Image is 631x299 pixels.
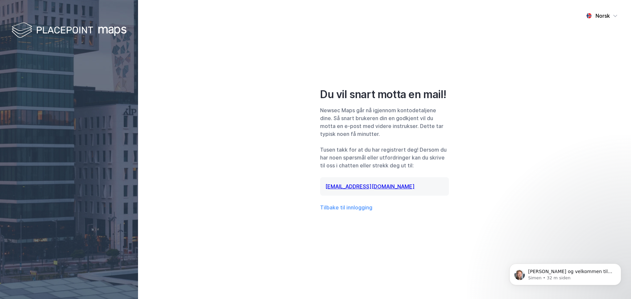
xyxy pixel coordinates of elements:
[29,19,113,51] span: [PERSON_NAME] og velkommen til Newsec Maps, [PERSON_NAME] det er du lurer på så er det bare å ta ...
[325,183,415,190] a: [EMAIL_ADDRESS][DOMAIN_NAME]
[596,12,610,20] div: Norsk
[500,250,631,296] iframe: Intercom notifications melding
[320,88,449,101] div: Du vil snart motta en mail!
[29,25,113,31] p: Message from Simen, sent 32 m siden
[12,21,127,40] img: logo-white.f07954bde2210d2a523dddb988cd2aa7.svg
[320,146,449,169] div: Tusen takk for at du har registrert deg! Dersom du har noen spørsmål eller utfordringer kan du sk...
[320,203,372,211] button: Tilbake til innlogging
[320,106,449,138] div: Newsec Maps går nå igjennom kontodetaljene dine. Så snart brukeren din en godkjent vil du motta e...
